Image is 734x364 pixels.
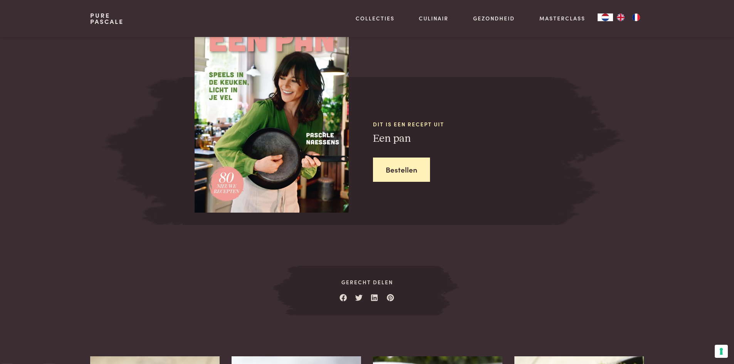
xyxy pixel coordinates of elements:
a: Collecties [356,14,395,22]
span: Dit is een recept uit [373,120,551,128]
a: EN [613,13,628,21]
a: FR [628,13,644,21]
a: Gezondheid [473,14,515,22]
span: Gerecht delen [298,278,436,286]
a: Culinair [419,14,448,22]
a: NL [598,13,613,21]
a: Masterclass [539,14,585,22]
ul: Language list [613,13,644,21]
button: Uw voorkeuren voor toestemming voor trackingtechnologieën [715,345,728,358]
h3: Een pan [373,132,551,146]
div: Language [598,13,613,21]
a: PurePascale [90,12,124,25]
aside: Language selected: Nederlands [598,13,644,21]
a: Bestellen [373,158,430,182]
